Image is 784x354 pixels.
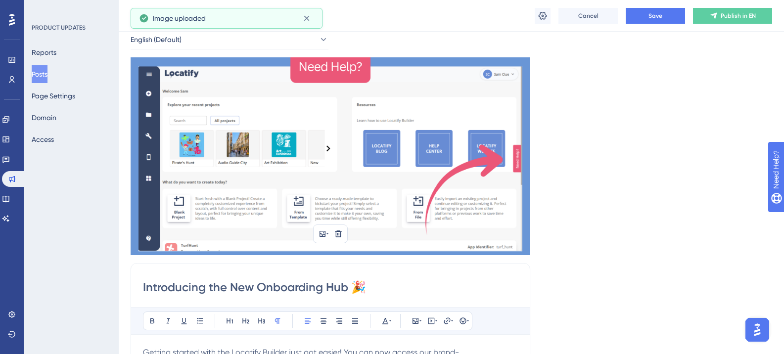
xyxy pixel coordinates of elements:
[32,131,54,148] button: Access
[648,12,662,20] span: Save
[153,12,206,24] span: Image uploaded
[626,8,685,24] button: Save
[143,279,518,295] input: Post Title
[32,87,75,105] button: Page Settings
[32,65,47,83] button: Posts
[23,2,62,14] span: Need Help?
[32,24,86,32] div: PRODUCT UPDATES
[721,12,756,20] span: Publish in EN
[742,315,772,345] iframe: UserGuiding AI Assistant Launcher
[693,8,772,24] button: Publish in EN
[32,44,56,61] button: Reports
[131,30,328,49] button: English (Default)
[578,12,599,20] span: Cancel
[131,57,530,255] img: file-1759439100602.png
[131,34,182,45] span: English (Default)
[32,109,56,127] button: Domain
[558,8,618,24] button: Cancel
